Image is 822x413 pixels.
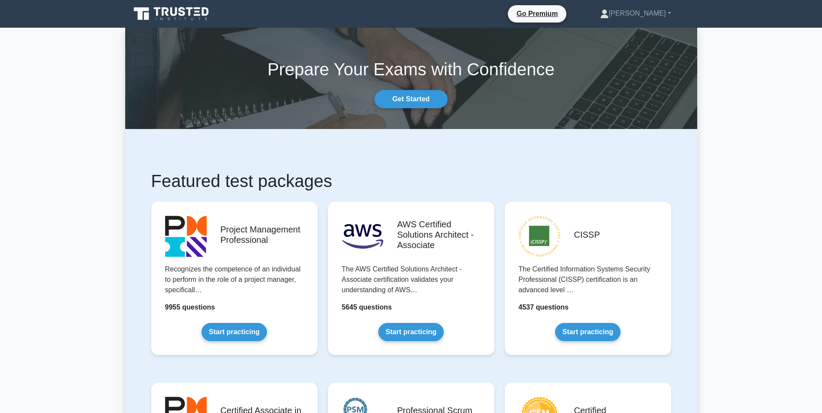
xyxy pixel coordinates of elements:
h1: Featured test packages [151,171,671,191]
a: Get Started [374,90,447,108]
a: Start practicing [555,323,621,341]
a: Go Premium [511,8,563,19]
a: [PERSON_NAME] [579,5,692,22]
a: Start practicing [378,323,444,341]
a: Start practicing [201,323,267,341]
h1: Prepare Your Exams with Confidence [125,59,697,80]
